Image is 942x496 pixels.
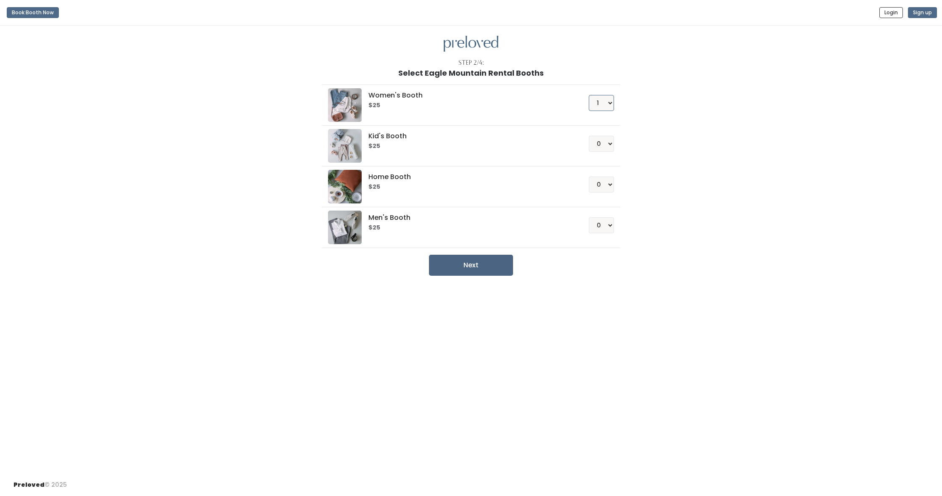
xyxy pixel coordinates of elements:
h6: $25 [368,143,568,150]
div: © 2025 [13,474,67,489]
img: preloved logo [328,129,362,163]
img: preloved logo [328,88,362,122]
h6: $25 [368,102,568,109]
img: preloved logo [328,170,362,203]
button: Login [879,7,903,18]
button: Next [429,255,513,276]
h5: Kid's Booth [368,132,568,140]
h5: Home Booth [368,173,568,181]
img: preloved logo [444,36,498,52]
h5: Men's Booth [368,214,568,222]
h5: Women's Booth [368,92,568,99]
button: Book Booth Now [7,7,59,18]
div: Step 2/4: [458,58,484,67]
h6: $25 [368,184,568,190]
button: Sign up [908,7,937,18]
img: preloved logo [328,211,362,244]
h1: Select Eagle Mountain Rental Booths [398,69,544,77]
span: Preloved [13,480,45,489]
h6: $25 [368,224,568,231]
a: Book Booth Now [7,3,59,22]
